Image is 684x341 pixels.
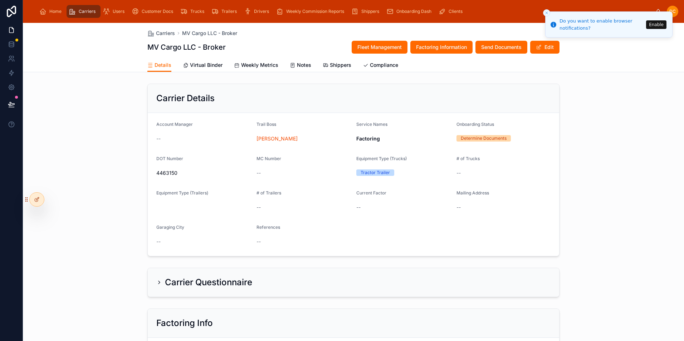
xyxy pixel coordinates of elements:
[178,5,209,18] a: Trucks
[330,61,351,69] span: Shippers
[256,169,261,177] span: --
[156,135,161,142] span: --
[67,5,101,18] a: Carriers
[130,5,178,18] a: Customer Docs
[274,5,349,18] a: Weekly Commission Reports
[49,9,62,14] span: Home
[156,317,213,329] h2: Factoring Info
[356,204,361,211] span: --
[182,30,237,37] a: MV Cargo LLC - Broker
[147,42,226,52] h1: MV Cargo LLC - Broker
[456,169,461,177] span: --
[256,135,298,142] a: [PERSON_NAME]
[156,93,215,104] h2: Carrier Details
[37,5,67,18] a: Home
[356,156,407,161] span: Equipment Type (Trucks)
[543,9,550,16] button: Close toast
[221,9,237,14] span: Trailers
[456,190,489,196] span: Mailing Address
[646,20,666,29] button: Enable
[456,122,494,127] span: Onboarding Status
[190,61,223,69] span: Virtual Binder
[142,9,173,14] span: Customer Docs
[349,5,384,18] a: Shippers
[456,156,480,161] span: # of Trucks
[156,224,184,230] span: Garaging City
[356,135,380,142] strong: Factoring
[384,5,436,18] a: Onboarding Dash
[183,59,223,73] a: Virtual Binder
[156,169,251,177] span: 4463150
[449,9,463,14] span: Clients
[481,44,522,51] span: Send Documents
[352,41,407,54] button: Fleet Management
[256,238,261,245] span: --
[256,190,281,196] span: # of Trailers
[356,190,386,196] span: Current Factor
[165,277,252,288] h2: Carrier Questionnaire
[101,5,130,18] a: Users
[79,9,96,14] span: Carriers
[190,9,204,14] span: Trucks
[242,5,274,18] a: Drivers
[530,41,560,54] button: Edit
[256,224,280,230] span: References
[410,41,473,54] button: Factoring Information
[234,59,278,73] a: Weekly Metrics
[254,9,269,14] span: Drivers
[34,4,655,19] div: scrollable content
[241,61,278,69] span: Weekly Metrics
[147,59,171,72] a: Details
[396,9,431,14] span: Onboarding Dash
[436,5,468,18] a: Clients
[147,30,175,37] a: Carriers
[461,135,507,142] div: Determine Documents
[356,122,387,127] span: Service Names
[297,61,311,69] span: Notes
[475,41,527,54] button: Send Documents
[669,9,676,14] span: DC
[155,61,171,69] span: Details
[256,204,261,211] span: --
[456,204,461,211] span: --
[256,122,276,127] span: Trail Boss
[256,156,281,161] span: MC Number
[357,44,402,51] span: Fleet Management
[209,5,242,18] a: Trailers
[156,30,175,37] span: Carriers
[156,122,193,127] span: Account Manager
[361,169,390,176] div: Tractor Trailer
[416,44,467,51] span: Factoring Information
[156,156,183,161] span: DOT Number
[363,59,398,73] a: Compliance
[156,238,161,245] span: --
[290,59,311,73] a: Notes
[560,18,644,31] div: Do you want to enable browser notifications?
[156,190,208,196] span: Equipment Type (Trailers)
[113,9,124,14] span: Users
[361,9,379,14] span: Shippers
[323,59,351,73] a: Shippers
[286,9,344,14] span: Weekly Commission Reports
[370,61,398,69] span: Compliance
